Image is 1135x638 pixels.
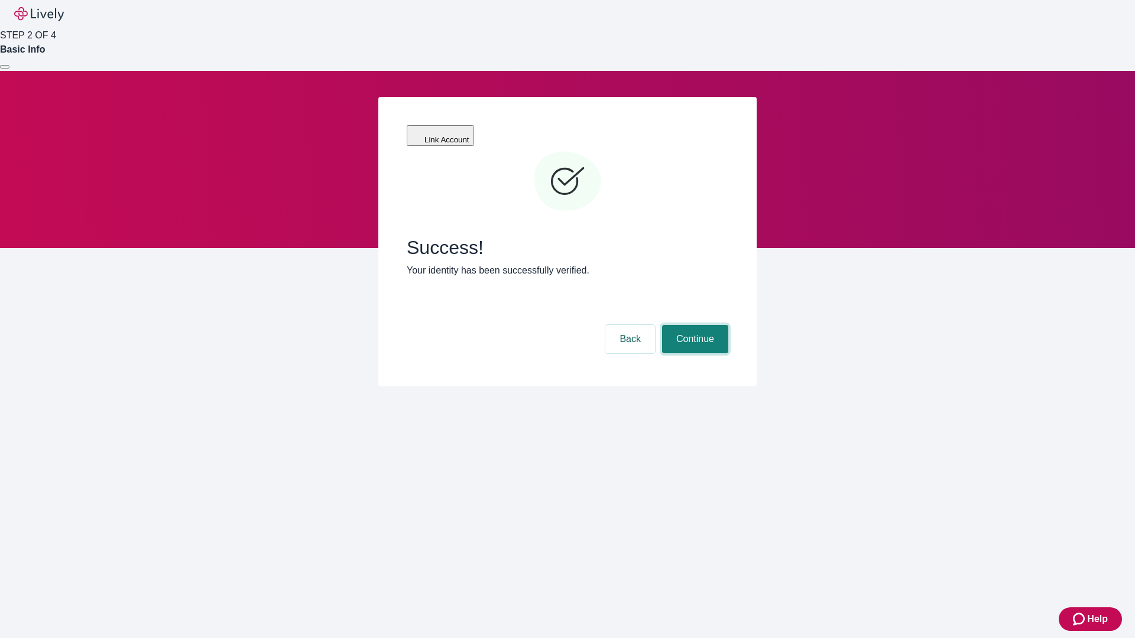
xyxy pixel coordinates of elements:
svg: Checkmark icon [532,147,603,217]
button: Zendesk support iconHelp [1059,607,1122,631]
img: Lively [14,7,64,21]
button: Continue [662,325,728,353]
span: Help [1087,612,1108,626]
span: Success! [407,236,728,259]
button: Link Account [407,125,474,146]
p: Your identity has been successfully verified. [407,263,728,278]
svg: Zendesk support icon [1073,612,1087,626]
button: Back [605,325,655,353]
